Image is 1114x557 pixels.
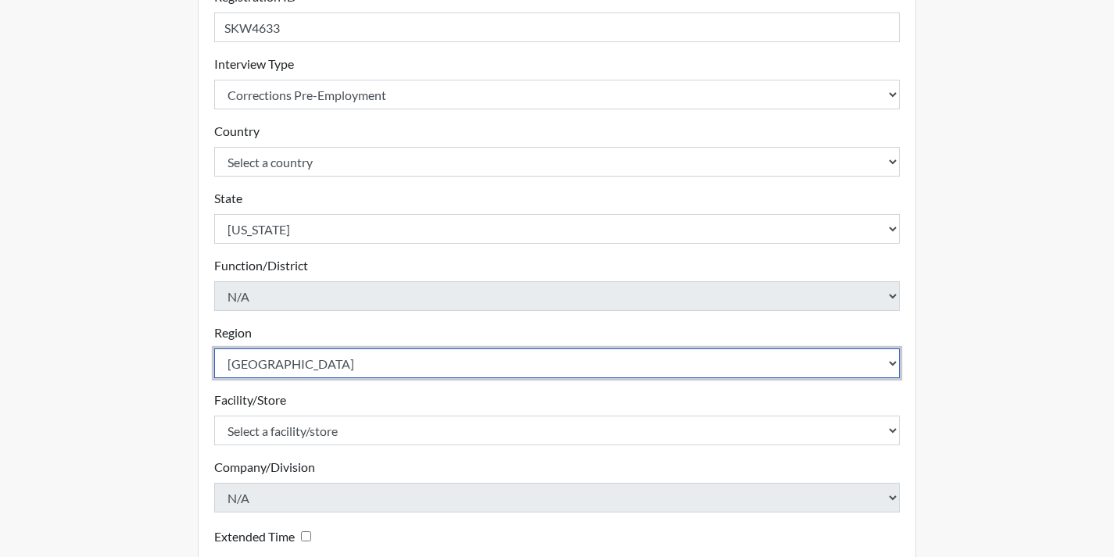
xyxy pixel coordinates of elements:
label: Function/District [214,256,308,275]
input: Insert a Registration ID, which needs to be a unique alphanumeric value for each interviewee [214,12,901,42]
label: Interview Type [214,55,294,73]
div: Checking this box will provide the interviewee with an accomodation of extra time to answer each ... [214,525,317,548]
label: Region [214,323,252,342]
label: Facility/Store [214,391,286,409]
label: State [214,189,242,208]
label: Extended Time [214,527,295,546]
label: Country [214,122,260,141]
label: Company/Division [214,458,315,477]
